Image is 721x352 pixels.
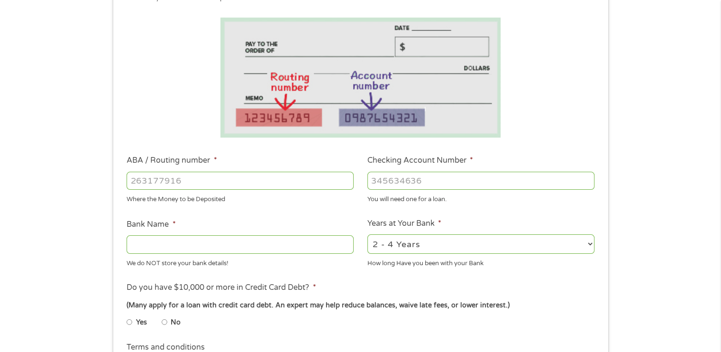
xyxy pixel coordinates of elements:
input: 345634636 [367,172,594,190]
img: Routing number location [220,18,501,138]
label: Yes [136,317,147,328]
div: You will need one for a loan. [367,192,594,204]
label: Bank Name [127,220,175,230]
div: We do NOT store your bank details! [127,255,354,268]
label: Do you have $10,000 or more in Credit Card Debt? [127,283,316,293]
div: Where the Money to be Deposited [127,192,354,204]
div: (Many apply for a loan with credit card debt. An expert may help reduce balances, waive late fees... [127,300,594,311]
div: How long Have you been with your Bank [367,255,594,268]
input: 263177916 [127,172,354,190]
label: Years at Your Bank [367,219,441,229]
label: Checking Account Number [367,156,473,166]
label: No [171,317,181,328]
label: ABA / Routing number [127,156,217,166]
